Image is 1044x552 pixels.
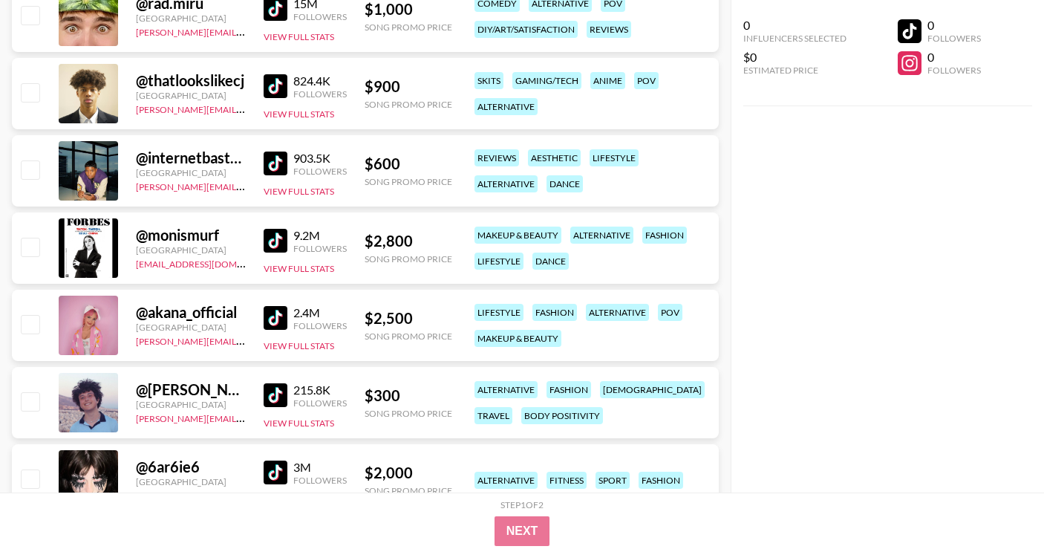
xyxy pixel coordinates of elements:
div: reviews [474,149,519,166]
div: reviews [587,21,631,38]
div: travel [474,407,512,424]
img: TikTok [264,306,287,330]
img: TikTok [264,461,287,484]
div: pov [634,72,659,89]
a: [PERSON_NAME][EMAIL_ADDRESS][DOMAIN_NAME] [136,24,356,38]
div: 2.4M [293,305,347,320]
div: @ akana_official [136,303,246,322]
div: [GEOGRAPHIC_DATA] [136,90,246,101]
div: Followers [293,397,347,409]
div: @ monismurf [136,226,246,244]
img: TikTok [264,383,287,407]
div: makeup & beauty [474,227,561,244]
div: fitness [547,472,587,489]
div: 9.2M [293,228,347,243]
div: Followers [293,243,347,254]
a: [PERSON_NAME][EMAIL_ADDRESS][DOMAIN_NAME] [136,410,356,424]
div: Song Promo Price [365,99,452,110]
div: fashion [532,304,577,321]
div: [GEOGRAPHIC_DATA] [136,13,246,24]
div: Song Promo Price [365,176,452,187]
div: [GEOGRAPHIC_DATA] [136,476,246,487]
div: Followers [293,166,347,177]
div: alternative [474,381,538,398]
div: $ 2,500 [365,309,452,328]
div: gaming/tech [512,72,581,89]
div: $ 600 [365,155,452,173]
img: TikTok [264,152,287,175]
div: dance [532,253,569,270]
div: $0 [743,50,846,65]
button: View Full Stats [264,418,334,429]
div: Followers [293,88,347,100]
iframe: Drift Widget Chat Controller [970,478,1026,534]
div: fashion [642,227,687,244]
div: 903.5K [293,151,347,166]
div: lifestyle [474,253,523,270]
a: [EMAIL_ADDRESS][DOMAIN_NAME] [136,256,285,270]
div: 0 [927,50,981,65]
div: Estimated Price [743,65,846,76]
div: body positivity [521,407,603,424]
div: 3M [293,460,347,475]
img: TikTok [264,74,287,98]
div: $ 2,800 [365,232,452,250]
a: [PERSON_NAME][EMAIL_ADDRESS][DOMAIN_NAME] [136,178,356,192]
button: View Full Stats [264,340,334,351]
div: lifestyle [590,149,639,166]
button: Next [495,516,550,546]
button: View Full Stats [264,263,334,274]
div: pov [658,304,682,321]
div: Song Promo Price [365,253,452,264]
button: View Full Stats [264,186,334,197]
div: [GEOGRAPHIC_DATA] [136,167,246,178]
div: anime [590,72,625,89]
div: alternative [474,98,538,115]
div: [GEOGRAPHIC_DATA] [136,399,246,410]
div: skits [474,72,503,89]
div: fashion [639,472,683,489]
div: alternative [474,472,538,489]
div: [GEOGRAPHIC_DATA] [136,244,246,256]
div: diy/art/satisfaction [474,21,578,38]
div: Song Promo Price [365,331,452,342]
div: @ thatlookslikecj [136,71,246,90]
div: Song Promo Price [365,485,452,496]
img: TikTok [264,229,287,253]
div: [GEOGRAPHIC_DATA] [136,322,246,333]
div: Song Promo Price [365,22,452,33]
div: Followers [927,65,981,76]
div: $ 300 [365,386,452,405]
div: $ 2,000 [365,464,452,482]
a: [PERSON_NAME][EMAIL_ADDRESS][DOMAIN_NAME] [136,333,356,347]
div: 0 [743,18,846,33]
div: aesthetic [528,149,581,166]
div: Song Promo Price [365,408,452,419]
a: [PERSON_NAME][EMAIL_ADDRESS][DOMAIN_NAME] [136,101,356,115]
div: lifestyle [474,304,523,321]
div: Step 1 of 2 [500,499,544,510]
div: alternative [474,175,538,192]
div: Influencers Selected [743,33,846,44]
div: alternative [570,227,633,244]
div: Followers [293,11,347,22]
div: Followers [293,475,347,486]
div: alternative [586,304,649,321]
div: dance [547,175,583,192]
div: Followers [293,320,347,331]
div: @ [PERSON_NAME].[PERSON_NAME] [136,380,246,399]
button: View Full Stats [264,108,334,120]
div: @ internetbastard [136,149,246,167]
div: 0 [927,18,981,33]
div: $ 900 [365,77,452,96]
button: View Full Stats [264,31,334,42]
div: [DEMOGRAPHIC_DATA] [600,381,705,398]
div: @ 6ar6ie6 [136,458,246,476]
div: Followers [927,33,981,44]
div: 215.8K [293,383,347,397]
div: makeup & beauty [474,330,561,347]
div: fashion [547,381,591,398]
div: sport [596,472,630,489]
div: 824.4K [293,74,347,88]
